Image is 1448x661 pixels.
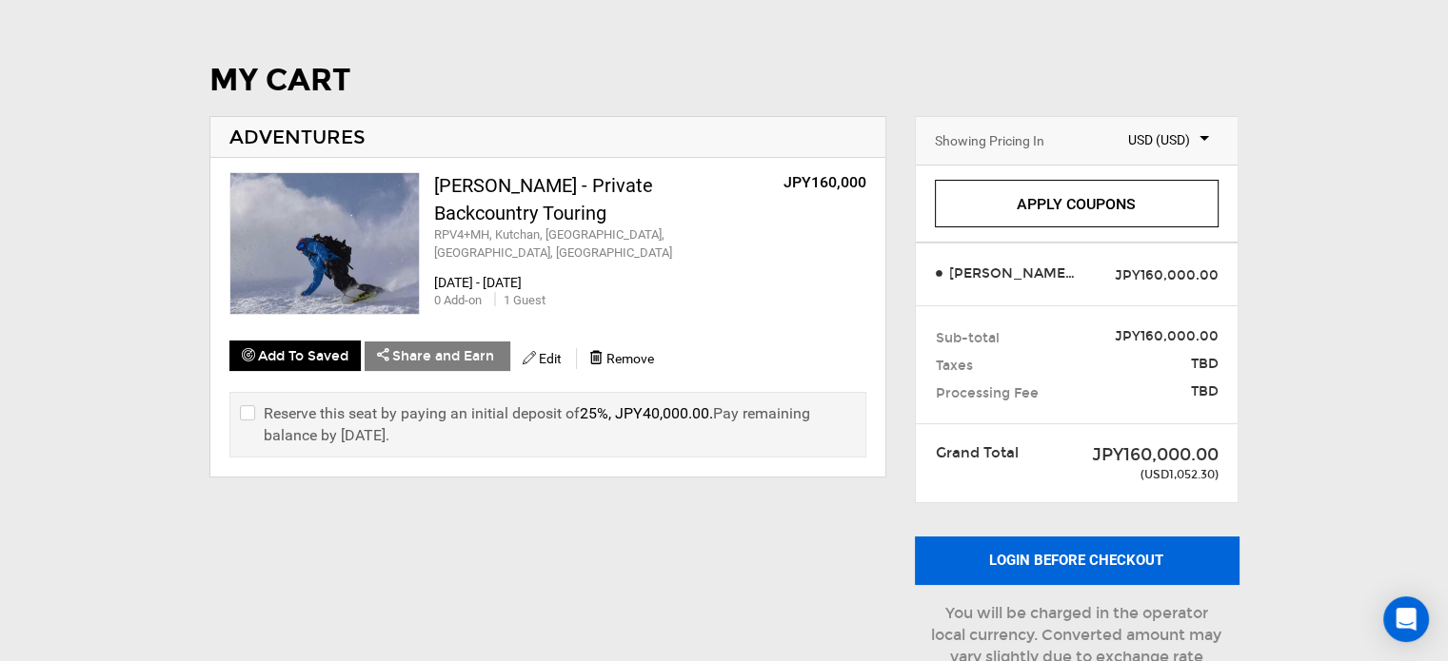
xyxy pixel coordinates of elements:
h1: MY CART [209,64,1239,97]
button: Remove [578,343,667,373]
span: JPY160,000.00 [1115,266,1219,285]
h2: ADVENTURES [229,126,866,147]
span: Sub-total [936,329,1000,348]
button: Edit [510,343,574,373]
span: [PERSON_NAME] - Private Backcountry Touring [945,264,1078,283]
div: 1 Guest [494,292,545,310]
div: Showing Pricing In [935,131,1044,150]
div: Open Intercom Messenger [1383,596,1429,642]
div: Grand Total [922,443,1051,463]
span: 0 Add-on [434,293,482,307]
img: images [230,173,419,314]
op: JPY160,000 [784,173,866,191]
a: Apply Coupons [935,180,1219,227]
div: [DATE] - [DATE] [434,273,866,292]
div: [PERSON_NAME] - Private Backcountry Touring [434,172,736,226]
button: Add To Saved [229,340,361,371]
strong: JPY160,000.00 [1115,328,1219,344]
span: 25%, JPY40,000.00 . [580,404,713,422]
div: RPV4+MH, Kutchan, [GEOGRAPHIC_DATA], [GEOGRAPHIC_DATA], [GEOGRAPHIC_DATA] [434,226,736,262]
span: TBD [1091,355,1219,374]
div: JPY160,000.00 [1065,443,1219,468]
span: USD (USD) [1100,130,1209,149]
span: Remove [606,351,654,366]
span: Taxes [936,357,973,376]
button: Login before checkout [915,536,1239,584]
span: Select box activate [1090,126,1219,149]
label: Reserve this seat by paying an initial deposit of Pay remaining balance by [DATE]. [240,402,856,446]
span: TBD [1091,382,1219,401]
span: Processing Fee [936,384,1039,403]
